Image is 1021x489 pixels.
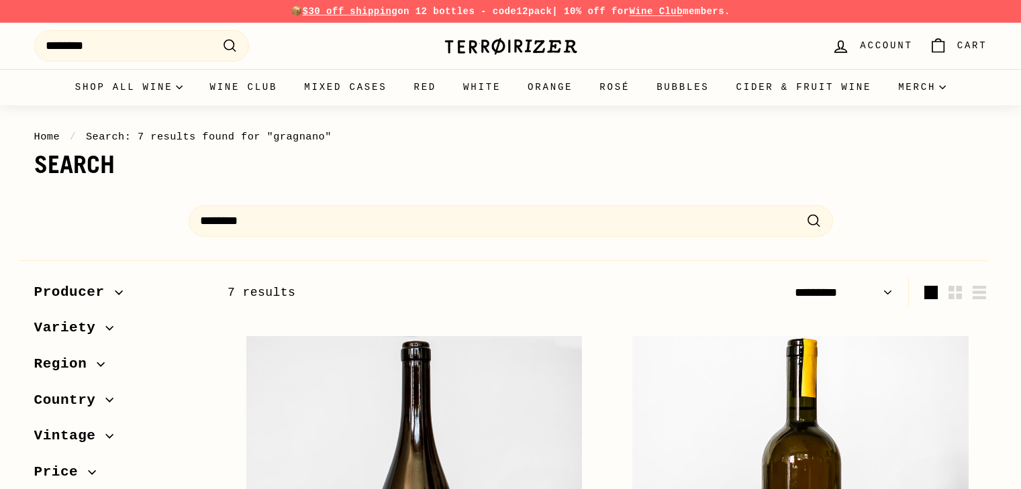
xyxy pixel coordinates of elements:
[34,281,115,304] span: Producer
[291,69,400,105] a: Mixed Cases
[66,131,80,143] span: /
[7,69,1014,105] div: Primary
[516,6,552,17] strong: 12pack
[34,317,106,339] span: Variety
[34,278,206,314] button: Producer
[34,421,206,457] button: Vintage
[860,38,912,53] span: Account
[629,6,683,17] a: Wine Club
[196,69,291,105] a: Wine Club
[34,461,89,484] span: Price
[34,313,206,349] button: Variety
[34,152,987,178] h1: Search
[921,26,995,66] a: Cart
[957,38,987,53] span: Cart
[586,69,643,105] a: Rosé
[34,386,206,422] button: Country
[450,69,514,105] a: White
[34,349,206,386] button: Region
[34,353,97,376] span: Region
[34,389,106,412] span: Country
[514,69,586,105] a: Orange
[62,69,197,105] summary: Shop all wine
[34,129,987,145] nav: breadcrumbs
[885,69,959,105] summary: Merch
[34,425,106,447] span: Vintage
[86,131,332,143] span: Search: 7 results found for "gragnano"
[723,69,885,105] a: Cider & Fruit Wine
[34,131,60,143] a: Home
[643,69,722,105] a: Bubbles
[303,6,398,17] span: $30 off shipping
[824,26,920,66] a: Account
[34,4,987,19] p: 📦 on 12 bottles - code | 10% off for members.
[400,69,450,105] a: Red
[228,283,607,303] div: 7 results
